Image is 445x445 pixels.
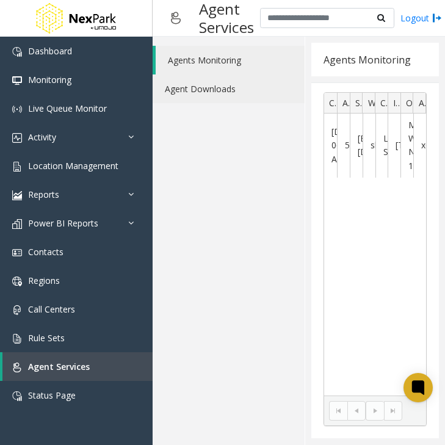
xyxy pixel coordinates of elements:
[12,305,22,315] img: 'icon'
[400,12,442,24] a: Logout
[393,97,436,109] span: IP-Address
[28,160,118,172] span: Location Management
[12,248,22,258] img: 'icon'
[28,74,71,85] span: Monitoring
[355,97,394,109] span: SIP / User
[28,389,76,401] span: Status Page
[12,219,22,229] img: 'icon'
[28,275,60,286] span: Regions
[12,363,22,372] img: 'icon'
[28,131,56,143] span: Activity
[28,246,63,258] span: Contacts
[28,217,98,229] span: Power BI Reports
[12,104,22,114] img: 'icon'
[400,114,413,178] td: Microsoft Windows NT 10.0.26100.0
[28,303,75,315] span: Call Centers
[12,334,22,344] img: 'icon'
[28,189,59,200] span: Reports
[2,352,153,381] a: Agent Services
[12,76,22,85] img: 'icon'
[12,133,22,143] img: 'icon'
[342,97,397,109] span: Agent Version
[337,114,350,178] td: 5.29.633.0
[329,97,397,109] span: Connection Time
[28,332,65,344] span: Rule Sets
[28,45,72,57] span: Dashboard
[363,114,375,178] td: sbliese
[375,114,388,178] td: LAPTOP-SBLIESE
[432,12,442,24] img: logout
[156,46,305,74] a: Agents Monitoring
[153,74,305,103] a: Agent Downloads
[12,190,22,200] img: 'icon'
[28,103,107,114] span: Live Queue Monitor
[324,114,337,178] td: [DATE] 06:15:41 AM
[388,114,400,178] td: [TECHNICAL_ID]
[12,162,22,172] img: 'icon'
[12,277,22,286] img: 'icon'
[350,114,363,178] td: [EMAIL_ADDRESS][DOMAIN_NAME]
[413,114,426,178] td: x64
[28,361,90,372] span: Agent Services
[324,52,411,68] div: Agents Monitoring
[12,47,22,57] img: 'icon'
[368,97,425,109] span: Windows User
[324,93,426,396] div: Data table
[12,391,22,401] img: 'icon'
